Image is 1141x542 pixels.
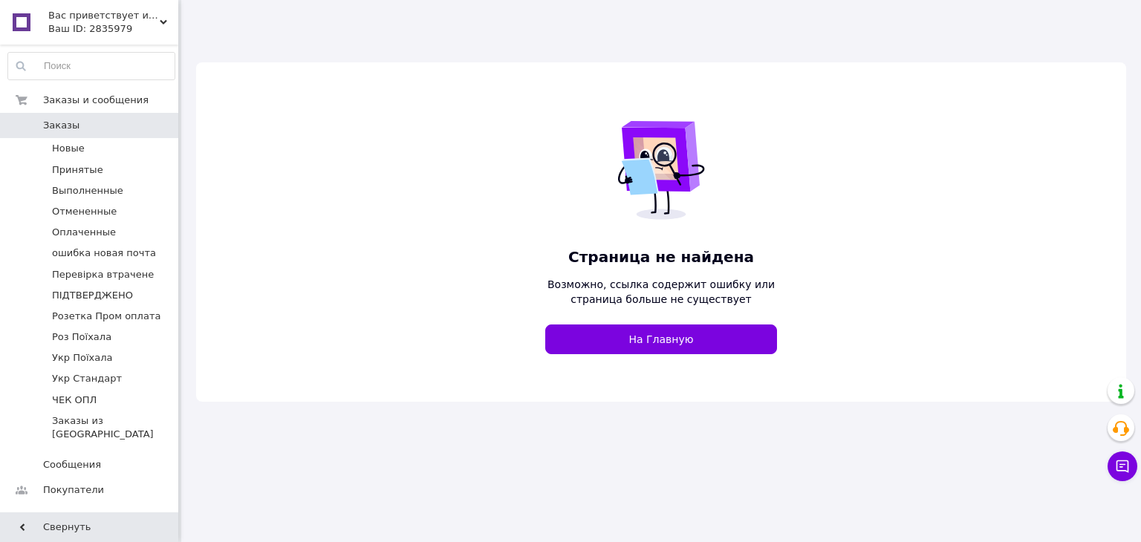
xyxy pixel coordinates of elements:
[52,246,156,260] span: ошибка новая почта
[43,458,101,471] span: Сообщения
[43,483,104,497] span: Покупатели
[52,394,97,407] span: ЧЕК ОПЛ
[52,142,85,155] span: Новые
[52,310,160,323] span: Розетка Пром оплата
[52,163,103,177] span: Принятые
[52,372,122,385] span: Укр Стандарт
[52,289,133,302] span: ПІДТВЕРДЖЕНО
[52,184,123,197] span: Выполненные
[52,226,116,239] span: Оплаченные
[1108,451,1137,481] button: Чат с покупателем
[52,414,174,441] span: Заказы из [GEOGRAPHIC_DATA]
[8,53,175,79] input: Поиск
[48,9,160,22] span: Вас приветствует интернет-магазин SvetOn!
[52,351,112,365] span: Укр Поїхала
[545,324,777,354] a: На Главную
[545,277,777,307] span: Возможно, ссылка содержит ошибку или страница больше не существует
[48,22,178,36] div: Ваш ID: 2835979
[52,268,154,281] span: Перевірка втрачене
[52,205,117,218] span: Отмененные
[43,119,79,132] span: Заказы
[52,330,111,344] span: Роз Поїхала
[545,246,777,268] span: Страница не найдена
[43,94,149,107] span: Заказы и сообщения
